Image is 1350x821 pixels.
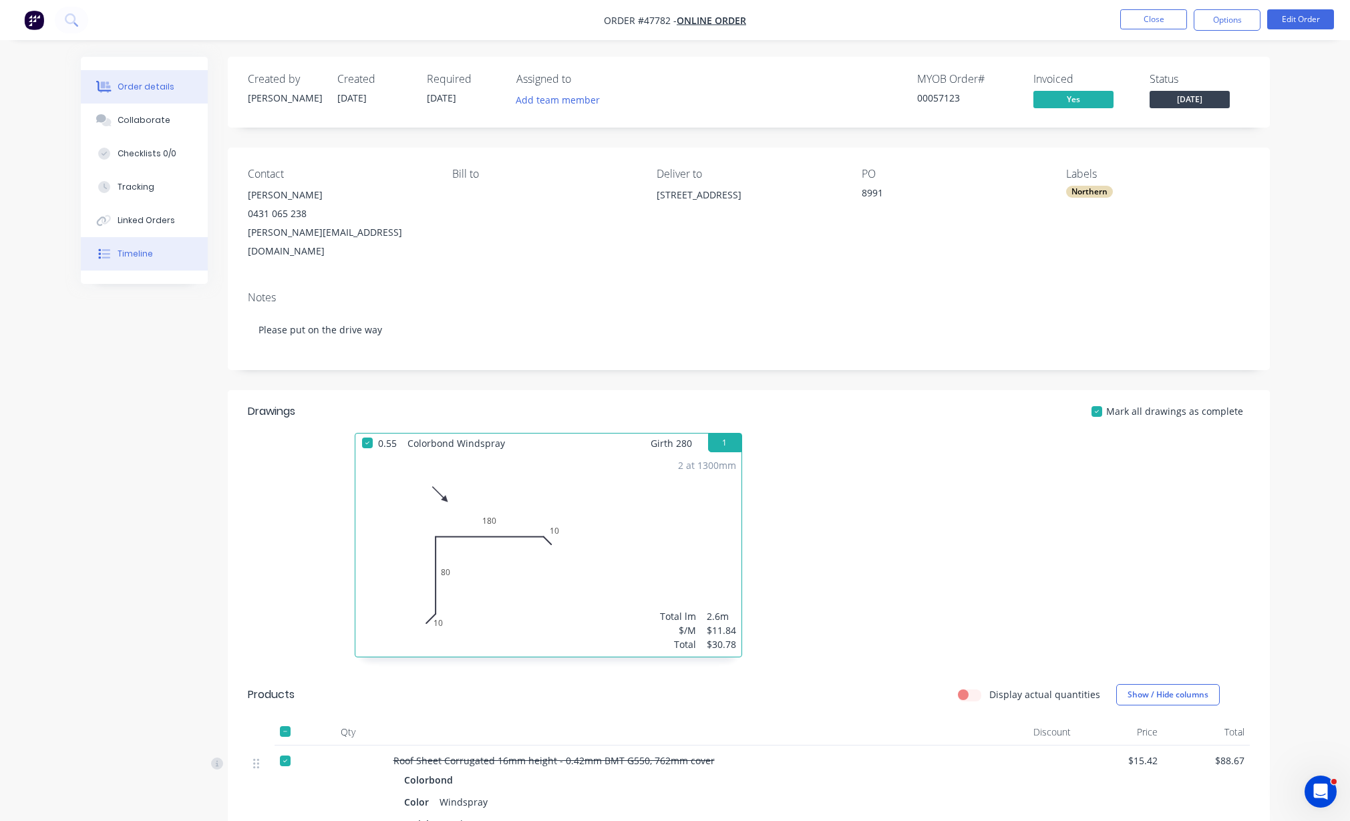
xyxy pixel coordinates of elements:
[81,70,208,104] button: Order details
[24,10,44,30] img: Factory
[355,453,741,657] div: 01080180102 at 1300mmTotal lm$/MTotal2.6m$11.84$30.78
[707,609,736,623] div: 2.6m
[1106,404,1243,418] span: Mark all drawings as complete
[660,637,696,651] div: Total
[678,458,736,472] div: 2 at 1300mm
[248,91,321,105] div: [PERSON_NAME]
[248,223,431,261] div: [PERSON_NAME][EMAIL_ADDRESS][DOMAIN_NAME]
[1033,91,1114,108] span: Yes
[81,104,208,137] button: Collaborate
[917,73,1017,86] div: MYOB Order #
[427,92,456,104] span: [DATE]
[248,687,295,703] div: Products
[404,792,434,812] div: Color
[604,14,677,27] span: Order #47782 -
[516,73,650,86] div: Assigned to
[118,114,170,126] div: Collaborate
[118,248,153,260] div: Timeline
[248,403,295,420] div: Drawings
[677,14,746,27] a: Online Order
[393,754,715,767] span: Roof Sheet Corrugated 16mm height - 0.42mm BMT G550, 762mm cover
[660,623,696,637] div: $/M
[707,637,736,651] div: $30.78
[81,170,208,204] button: Tracking
[118,148,176,160] div: Checklists 0/0
[1066,186,1113,198] div: Northern
[1163,719,1250,746] div: Total
[373,434,402,453] span: 0.55
[248,186,431,261] div: [PERSON_NAME]0431 065 238[PERSON_NAME][EMAIL_ADDRESS][DOMAIN_NAME]
[452,168,635,180] div: Bill to
[989,719,1076,746] div: Discount
[1168,754,1244,768] span: $88.67
[248,73,321,86] div: Created by
[660,609,696,623] div: Total lm
[337,73,411,86] div: Created
[1150,91,1230,108] span: [DATE]
[118,81,174,93] div: Order details
[862,186,1029,204] div: 8991
[657,186,840,228] div: [STREET_ADDRESS]
[989,687,1100,701] label: Display actual quantities
[1076,719,1163,746] div: Price
[402,434,510,453] span: Colorbond Windspray
[1081,754,1158,768] span: $15.42
[516,91,607,109] button: Add team member
[657,168,840,180] div: Deliver to
[308,719,388,746] div: Qty
[917,91,1017,105] div: 00057123
[81,137,208,170] button: Checklists 0/0
[707,623,736,637] div: $11.84
[651,434,692,453] span: Girth 280
[118,214,175,226] div: Linked Orders
[1120,9,1187,29] button: Close
[708,434,741,452] button: 1
[427,73,500,86] div: Required
[862,168,1045,180] div: PO
[1150,91,1230,111] button: [DATE]
[434,792,493,812] div: Windspray
[1033,73,1134,86] div: Invoiced
[118,181,154,193] div: Tracking
[248,168,431,180] div: Contact
[1267,9,1334,29] button: Edit Order
[1194,9,1260,31] button: Options
[1066,168,1249,180] div: Labels
[508,91,607,109] button: Add team member
[1150,73,1250,86] div: Status
[404,770,458,790] div: Colorbond
[248,204,431,223] div: 0431 065 238
[657,186,840,204] div: [STREET_ADDRESS]
[81,204,208,237] button: Linked Orders
[248,186,431,204] div: [PERSON_NAME]
[1116,684,1220,705] button: Show / Hide columns
[248,309,1250,350] div: Please put on the drive way
[248,291,1250,304] div: Notes
[81,237,208,271] button: Timeline
[337,92,367,104] span: [DATE]
[1305,776,1337,808] iframe: Intercom live chat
